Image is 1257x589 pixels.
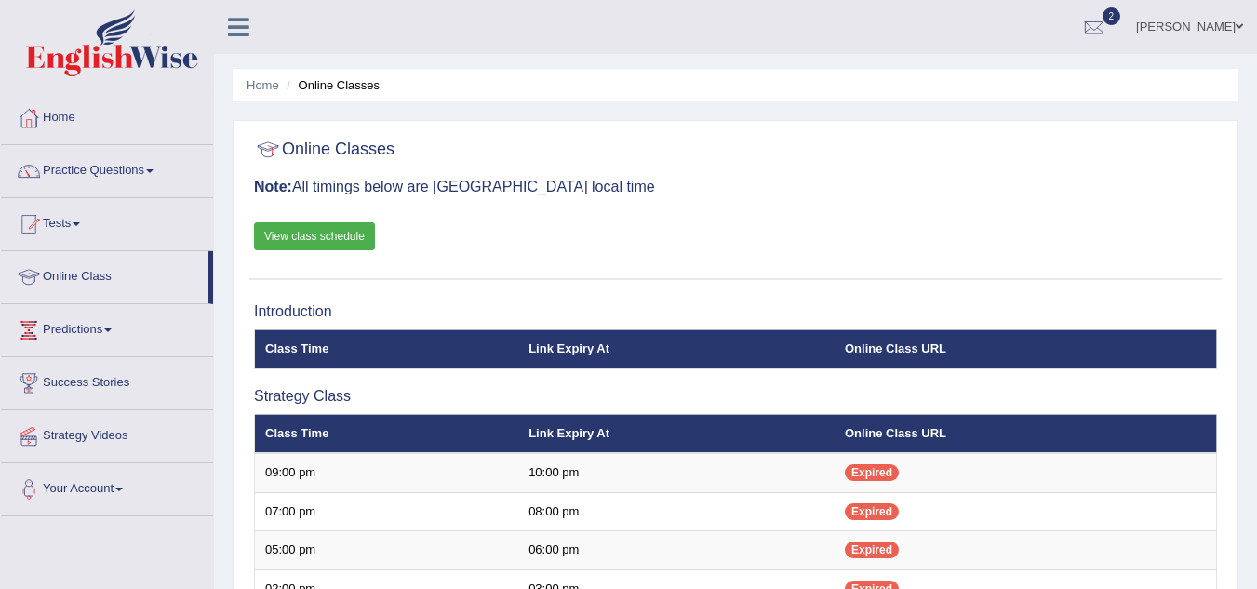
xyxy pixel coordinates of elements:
th: Class Time [255,414,519,453]
a: Practice Questions [1,145,213,192]
td: 07:00 pm [255,492,519,531]
h2: Online Classes [254,136,394,164]
a: View class schedule [254,222,375,250]
span: Expired [845,542,899,558]
a: Strategy Videos [1,410,213,457]
span: Expired [845,503,899,520]
th: Link Expiry At [518,414,835,453]
b: Note: [254,179,292,194]
th: Class Time [255,329,519,368]
span: Expired [845,464,899,481]
th: Online Class URL [835,414,1217,453]
li: Online Classes [282,76,380,94]
a: Online Class [1,251,208,298]
td: 08:00 pm [518,492,835,531]
h3: All timings below are [GEOGRAPHIC_DATA] local time [254,179,1217,195]
th: Link Expiry At [518,329,835,368]
a: Your Account [1,463,213,510]
h3: Strategy Class [254,388,1217,405]
th: Online Class URL [835,329,1217,368]
a: Home [1,92,213,139]
td: 10:00 pm [518,453,835,492]
td: 06:00 pm [518,531,835,570]
span: 2 [1103,7,1121,25]
h3: Introduction [254,303,1217,320]
a: Success Stories [1,357,213,404]
a: Tests [1,198,213,245]
td: 09:00 pm [255,453,519,492]
a: Predictions [1,304,213,351]
a: Home [247,78,279,92]
td: 05:00 pm [255,531,519,570]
